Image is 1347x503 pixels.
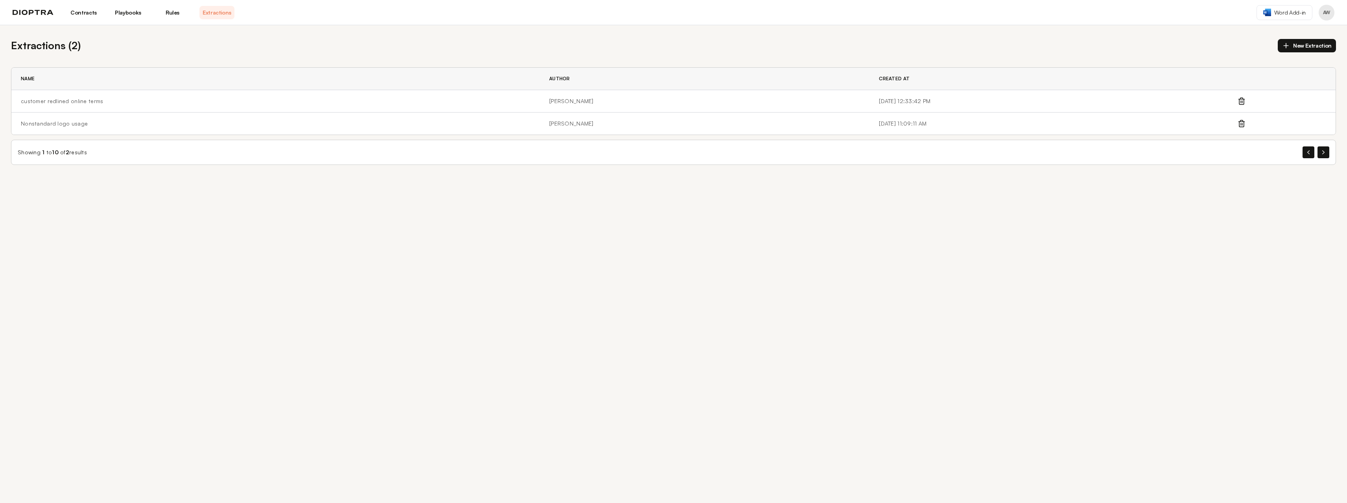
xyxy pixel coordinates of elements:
[66,6,101,19] a: Contracts
[42,149,44,155] span: 1
[1263,9,1271,16] img: word
[1303,146,1314,158] button: Previous
[11,113,540,135] td: Nonstandard logo usage
[1274,9,1306,17] span: Word Add-in
[111,6,146,19] a: Playbooks
[1317,146,1329,158] button: Next
[13,10,54,15] img: logo
[540,90,869,113] td: [PERSON_NAME]
[869,90,1237,113] td: [DATE] 12:33:42 PM
[1278,39,1336,52] button: New Extraction
[18,148,87,156] div: Showing to of results
[11,68,540,90] th: Name
[66,149,69,155] span: 2
[1319,5,1334,20] button: Profile menu
[155,6,190,19] a: Rules
[199,6,234,19] a: Extractions
[11,90,540,113] td: customer redlined online terms
[540,113,869,135] td: [PERSON_NAME]
[52,149,59,155] span: 10
[1257,5,1312,20] a: Word Add-in
[869,113,1237,135] td: [DATE] 11:09:11 AM
[11,38,81,53] h2: Extractions ( 2 )
[540,68,869,90] th: Author
[869,68,1237,90] th: Created At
